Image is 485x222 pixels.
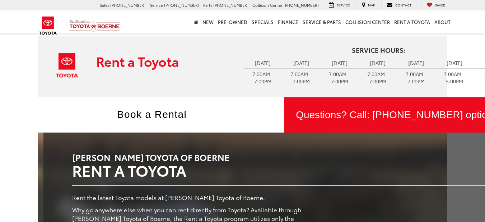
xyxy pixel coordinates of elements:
td: [DATE] [320,57,359,68]
span: Service [150,2,163,8]
span: [PHONE_NUMBER] [164,2,199,8]
a: Contact [381,2,417,9]
td: [DATE] [244,57,282,68]
span: [PHONE_NUMBER] [213,2,248,8]
a: Collision Center [343,10,392,33]
td: [DATE] [435,57,474,68]
bold: Rent the latest Toyota models at [PERSON_NAME] Toyota of Boerne. [72,193,265,202]
a: Home [192,10,200,33]
span: Sales [100,2,109,8]
img: toyota.png [49,50,85,81]
a: About [432,10,453,33]
td: [DATE] [397,57,435,68]
td: 7:00AM - 7:00PM [244,68,282,87]
a: New [200,10,216,33]
img: Vic Vaughan Toyota of Boerne [69,19,120,32]
img: Toyota [34,14,61,37]
span: Rent a Toyota [72,159,186,181]
span: Parts [203,2,212,8]
span: [PHONE_NUMBER] [110,2,145,8]
a: Specials [250,10,276,33]
td: 7:00AM - 5:00PM [435,68,474,87]
a: Service & Parts: Opens in a new tab [300,10,343,33]
h1: Rent a Toyota [96,54,228,68]
td: [DATE] [359,57,397,68]
td: 7:00AM - 7:00PM [397,68,435,87]
span: [PHONE_NUMBER] [284,2,319,8]
span: Collision Center [252,2,283,8]
span: Saved [435,3,446,7]
a: Pre-Owned [216,10,250,33]
td: 7:00AM - 7:00PM [282,68,321,87]
td: [DATE] [282,57,321,68]
span: Service [337,3,350,7]
span: Contact [395,3,411,7]
a: Rent a Toyota [392,10,432,33]
span: Map [368,3,375,7]
a: Service [323,2,355,9]
h1: [PERSON_NAME] Toyota of Boerne [72,152,485,179]
td: 7:00AM - 7:00PM [359,68,397,87]
a: Finance [276,10,300,33]
a: Book a Rental [117,109,197,120]
td: 7:00AM - 7:00PM [320,68,359,87]
a: Map [356,2,380,9]
a: My Saved Vehicles [421,2,451,9]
